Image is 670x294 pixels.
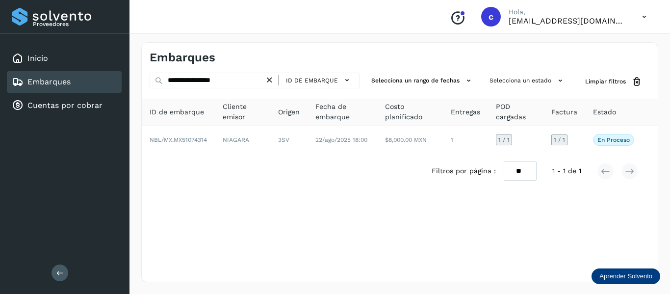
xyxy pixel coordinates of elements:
[27,101,103,110] a: Cuentas por cobrar
[315,102,370,122] span: Fecha de embarque
[215,126,270,154] td: NIAGARA
[150,51,215,65] h4: Embarques
[7,48,122,69] div: Inicio
[509,8,626,16] p: Hola,
[599,272,652,280] p: Aprender Solvento
[597,136,630,143] p: En proceso
[33,21,118,27] p: Proveedores
[443,126,488,154] td: 1
[283,73,355,87] button: ID de embarque
[286,76,338,85] span: ID de embarque
[367,73,478,89] button: Selecciona un rango de fechas
[577,73,650,91] button: Limpiar filtros
[278,107,300,117] span: Origen
[486,73,569,89] button: Selecciona un estado
[377,126,443,154] td: $8,000.00 MXN
[270,126,308,154] td: 3SV
[593,107,616,117] span: Estado
[7,71,122,93] div: Embarques
[7,95,122,116] div: Cuentas por cobrar
[315,136,367,143] span: 22/ago/2025 18:00
[150,136,207,143] span: NBL/MX.MX51074314
[27,77,71,86] a: Embarques
[223,102,262,122] span: Cliente emisor
[552,166,581,176] span: 1 - 1 de 1
[150,107,204,117] span: ID de embarque
[592,268,660,284] div: Aprender Solvento
[554,137,565,143] span: 1 / 1
[27,53,48,63] a: Inicio
[585,77,626,86] span: Limpiar filtros
[551,107,577,117] span: Factura
[509,16,626,26] p: cobranza@tms.com.mx
[451,107,480,117] span: Entregas
[498,137,510,143] span: 1 / 1
[385,102,435,122] span: Costo planificado
[432,166,496,176] span: Filtros por página :
[496,102,536,122] span: POD cargadas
